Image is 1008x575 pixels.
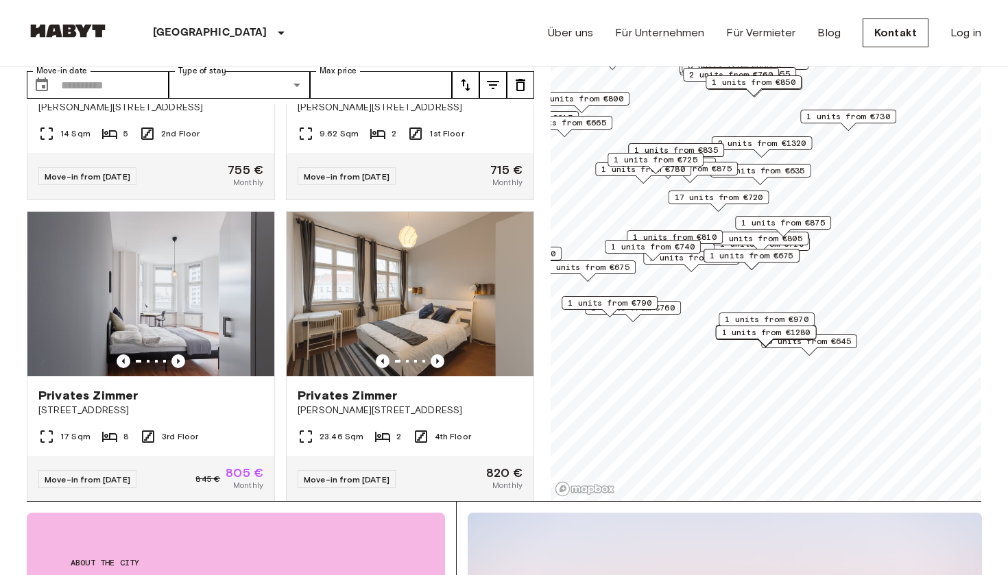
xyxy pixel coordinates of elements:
span: 755 € [228,164,263,176]
span: 1 units from €875 [648,162,732,175]
span: Monthly [233,479,263,491]
span: 845 € [195,473,220,485]
span: About the city [71,556,401,569]
div: Map marker [704,249,800,270]
span: 1 units from €810 [633,231,717,243]
span: 2 units from €655 [706,68,790,80]
div: Map marker [627,230,723,252]
div: Map marker [562,296,658,317]
span: 1 units from €835 [634,144,718,156]
span: 3rd Floor [162,430,198,443]
span: [STREET_ADDRESS] [38,404,263,417]
span: Move-in from [DATE] [45,474,130,485]
button: Previous image [171,354,185,368]
span: 1 units from €1280 [722,326,811,339]
div: Map marker [700,67,796,88]
span: 1 units from €805 [719,232,802,245]
div: Map marker [643,251,739,272]
button: tune [452,71,479,99]
a: Kontakt [863,19,928,47]
button: Previous image [117,354,130,368]
span: 4th Floor [435,430,471,443]
div: Map marker [533,92,629,113]
button: Previous image [376,354,389,368]
span: 1 units from €970 [725,313,808,326]
span: 1 units from €675 [710,249,793,262]
div: Map marker [716,326,817,347]
span: 1 units from €620 [472,247,555,260]
span: 2 [396,430,401,443]
div: Map marker [706,75,802,97]
div: Map marker [800,110,896,131]
a: Für Vermieter [726,25,795,41]
span: 1 units from €725 [614,154,697,166]
div: Map marker [712,232,808,253]
span: 1 units from €780 [601,163,685,175]
div: Map marker [628,143,724,164]
div: Map marker [669,191,769,212]
span: 1 units from €800 [540,93,623,105]
span: Monthly [492,176,523,188]
span: 1 units from €675 [546,261,629,273]
span: 1 units from €850 [712,76,795,88]
p: [GEOGRAPHIC_DATA] [153,25,267,41]
span: 1st Floor [429,127,464,140]
span: 1 units from €740 [611,241,695,253]
span: Move-in from [DATE] [304,171,389,182]
span: 5 [123,127,128,140]
label: Move-in date [36,65,87,77]
span: 6 units from €645 [767,335,851,347]
span: 17 units from €720 [675,191,763,204]
a: Über uns [548,25,593,41]
a: Marketing picture of unit DE-01-047-05HPrevious imagePrevious imagePrivates Zimmer[STREET_ADDRESS... [27,211,275,503]
span: 1 units from €875 [741,217,825,229]
span: 23.46 Sqm [320,430,363,443]
span: [PERSON_NAME][STREET_ADDRESS] [298,404,523,417]
span: Move-in from [DATE] [304,474,389,485]
span: 1 units from €665 [523,117,606,129]
img: Habyt [27,24,109,38]
span: Monthly [233,176,263,188]
span: Move-in from [DATE] [45,171,130,182]
a: Marketing picture of unit DE-01-267-001-02HPrevious imagePrevious imagePrivates Zimmer[PERSON_NAM... [286,211,534,503]
span: 2 units from €760 [689,69,773,81]
span: Monthly [492,479,523,491]
div: Map marker [605,240,701,261]
span: 2nd Floor [161,127,200,140]
span: 10 units from €635 [717,164,805,177]
span: 1 units from €730 [806,110,890,123]
div: Map marker [712,136,813,158]
label: Type of stay [178,65,226,77]
span: Privates Zimmer [38,387,138,404]
a: Für Unternehmen [615,25,704,41]
span: [PERSON_NAME][STREET_ADDRESS] [38,101,263,114]
span: 14 Sqm [60,127,91,140]
span: Privates Zimmer [298,387,397,404]
div: Map marker [716,325,817,346]
div: Map marker [710,164,811,185]
div: Map marker [608,153,704,174]
div: Map marker [682,59,778,80]
button: Previous image [431,354,444,368]
div: Map marker [680,60,780,81]
span: 9.62 Sqm [320,127,359,140]
img: Marketing picture of unit DE-01-267-001-02H [287,212,533,376]
div: Map marker [735,216,831,237]
a: Blog [817,25,841,41]
label: Max price [320,65,357,77]
div: Map marker [683,68,779,89]
button: tune [479,71,507,99]
span: 2 units from €1320 [718,137,806,149]
a: Log in [950,25,981,41]
span: 805 € [226,467,263,479]
img: Marketing picture of unit DE-01-047-05H [27,212,274,376]
span: 8 [123,430,129,443]
div: Map marker [516,116,612,137]
span: 2 [392,127,396,140]
span: 715 € [490,164,523,176]
button: Choose date [28,71,56,99]
span: [PERSON_NAME][STREET_ADDRESS] [298,101,523,114]
a: Mapbox logo [555,481,615,497]
span: 820 € [486,467,523,479]
div: Map marker [719,313,815,334]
